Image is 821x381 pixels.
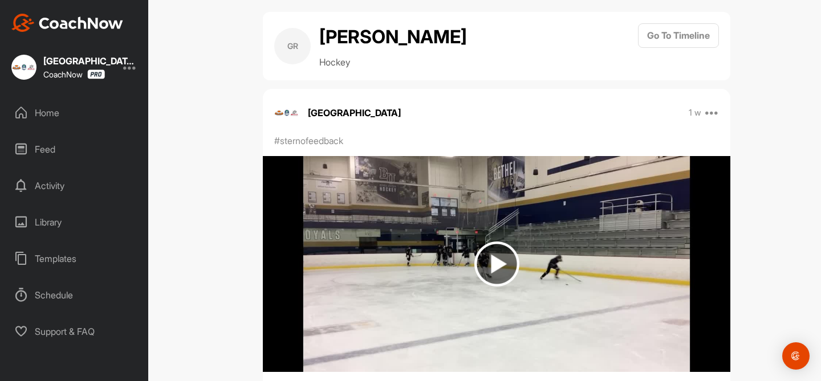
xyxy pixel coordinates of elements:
[782,342,810,370] div: Open Intercom Messenger
[6,171,143,200] div: Activity
[319,55,467,69] p: Hockey
[6,281,143,309] div: Schedule
[11,55,36,80] img: square_8692cc337d1a7120bd0a1c19c399d9ee.jpg
[263,156,730,372] img: media
[6,135,143,163] div: Feed
[43,56,135,65] div: [GEOGRAPHIC_DATA]
[638,23,719,69] a: Go To Timeline
[319,23,467,51] h2: [PERSON_NAME]
[6,317,143,346] div: Support & FAQ
[43,69,105,79] div: CoachNow
[308,106,401,120] p: [GEOGRAPHIC_DATA]
[6,99,143,127] div: Home
[6,208,143,236] div: Library
[274,100,299,125] img: avatar
[689,107,701,118] p: 1 w
[274,28,311,64] div: GR
[474,241,519,286] img: play
[638,23,719,48] button: Go To Timeline
[6,244,143,273] div: Templates
[274,134,343,148] p: #sternofeedback
[87,69,105,79] img: CoachNow Pro
[11,14,123,32] img: CoachNow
